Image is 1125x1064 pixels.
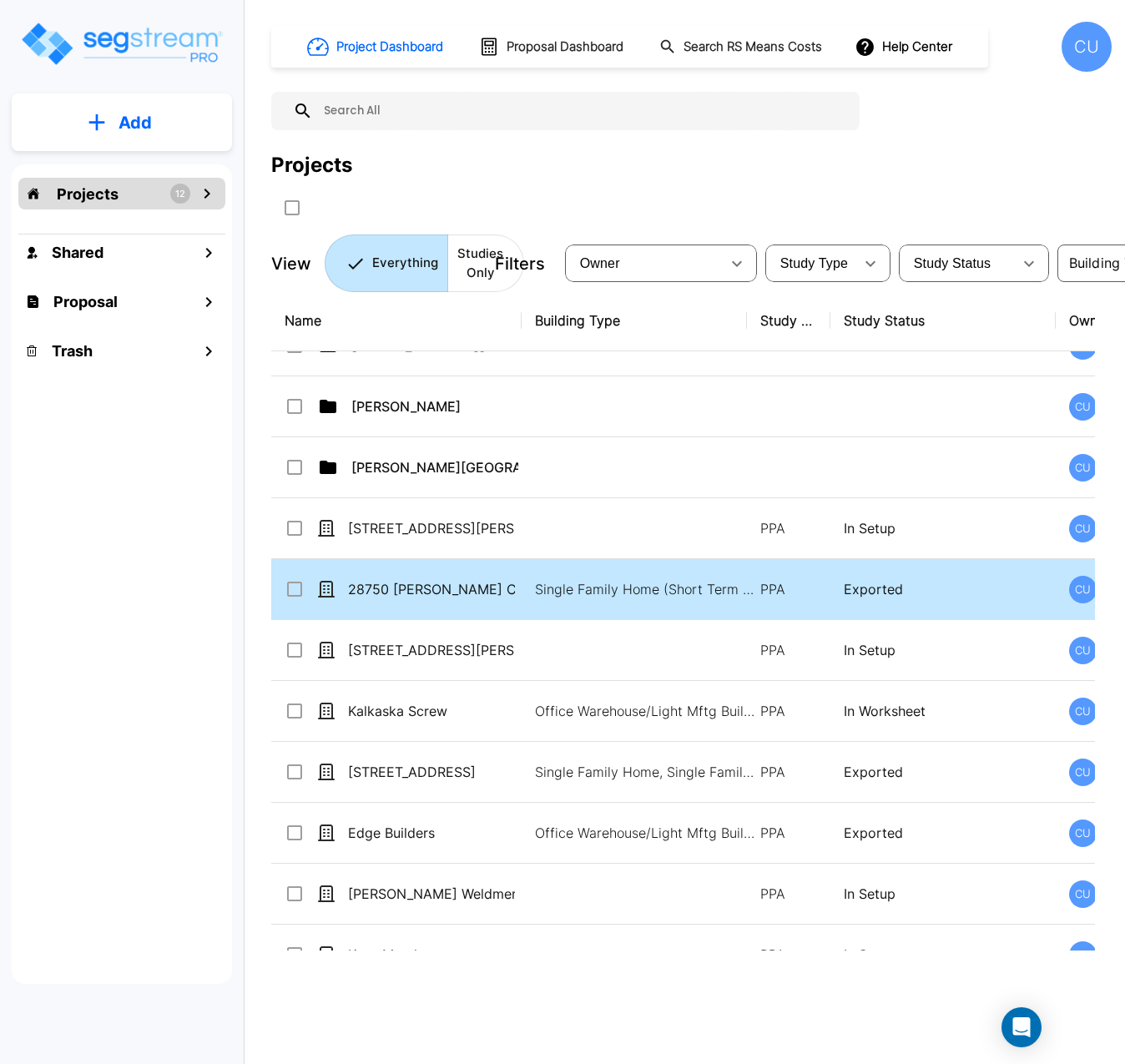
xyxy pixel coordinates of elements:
[760,762,817,782] p: PPA
[348,945,515,965] p: Kecy Metals
[507,38,623,57] h1: Proposal Dashboard
[119,110,152,135] p: Add
[1069,515,1097,542] div: CU
[769,240,854,287] div: Select
[760,518,817,538] p: PPA
[447,234,524,292] button: Studies Only
[760,640,817,660] p: PPA
[851,31,959,63] button: Help Center
[271,290,522,351] th: Name
[472,29,633,64] button: Proposal Dashboard
[271,150,352,180] div: Projects
[844,823,1042,843] p: Exported
[19,20,224,68] img: Logo
[535,701,760,721] p: Office Warehouse/Light Mftg Building, Office Warehouse/Light Mftg Building, Office Warehouse/Ligh...
[348,701,515,721] p: Kalkaska Screw
[760,579,817,599] p: PPA
[271,251,311,276] p: View
[12,98,232,147] button: Add
[1001,1007,1042,1047] div: Open Intercom Messenger
[457,245,503,282] p: Studies Only
[1069,880,1097,908] div: CU
[760,823,817,843] p: PPA
[348,579,515,599] p: 28750 [PERSON_NAME] Court
[175,187,185,201] p: 12
[325,234,448,292] button: Everything
[325,234,524,292] div: Platform
[300,28,452,65] button: Project Dashboard
[535,823,760,843] p: Office Warehouse/Light Mftg Building, Auxiliary Building, Office Warehouse/Light Mftg Building, C...
[351,396,518,416] p: [PERSON_NAME]
[844,518,1042,538] p: In Setup
[684,38,822,57] h1: Search RS Means Costs
[1069,759,1097,786] div: CU
[348,823,515,843] p: Edge Builders
[760,945,817,965] p: PPA
[336,38,443,57] h1: Project Dashboard
[844,701,1042,721] p: In Worksheet
[653,31,831,63] button: Search RS Means Costs
[1069,819,1097,847] div: CU
[1069,576,1097,603] div: CU
[914,256,991,270] span: Study Status
[1062,22,1112,72] div: CU
[275,191,309,224] button: SelectAll
[535,579,760,599] p: Single Family Home (Short Term Residential Rental), Single Family Home Site
[57,183,119,205] p: Projects
[52,340,93,362] h1: Trash
[1069,454,1097,482] div: CU
[780,256,848,270] span: Study Type
[1069,698,1097,725] div: CU
[1069,941,1097,969] div: CU
[522,290,747,351] th: Building Type
[760,701,817,721] p: PPA
[844,945,1042,965] p: In Setup
[52,241,103,264] h1: Shared
[351,457,518,477] p: [PERSON_NAME][GEOGRAPHIC_DATA]
[747,290,830,351] th: Study Type
[348,762,515,782] p: [STREET_ADDRESS]
[1069,637,1097,664] div: CU
[372,254,438,273] p: Everything
[1069,393,1097,421] div: CU
[844,579,1042,599] p: Exported
[568,240,720,287] div: Select
[313,92,851,130] input: Search All
[53,290,118,313] h1: Proposal
[348,518,515,538] p: [STREET_ADDRESS][PERSON_NAME]
[348,640,515,660] p: [STREET_ADDRESS][PERSON_NAME]
[902,240,1012,287] div: Select
[844,640,1042,660] p: In Setup
[580,256,620,270] span: Owner
[830,290,1056,351] th: Study Status
[760,884,817,904] p: PPA
[535,762,760,782] p: Single Family Home, Single Family Home Site
[844,884,1042,904] p: In Setup
[844,762,1042,782] p: Exported
[348,884,515,904] p: [PERSON_NAME] Weldment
